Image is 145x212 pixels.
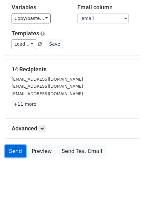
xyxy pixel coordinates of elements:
[12,84,83,89] small: [EMAIL_ADDRESS][DOMAIN_NAME]
[12,13,51,23] a: Copy/paste...
[28,145,56,157] a: Preview
[77,4,133,11] h5: Email column
[113,181,145,212] div: Widget de chat
[46,39,63,49] button: Save
[12,100,38,108] a: +11 more
[12,91,83,96] small: [EMAIL_ADDRESS][DOMAIN_NAME]
[57,145,106,157] a: Send Test Email
[12,30,39,37] a: Templates
[12,125,133,132] h5: Advanced
[12,4,68,11] h5: Variables
[12,77,83,82] small: [EMAIL_ADDRESS][DOMAIN_NAME]
[12,39,36,49] a: Load...
[12,66,133,73] h5: 14 Recipients
[5,145,26,157] a: Send
[113,181,145,212] iframe: Chat Widget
